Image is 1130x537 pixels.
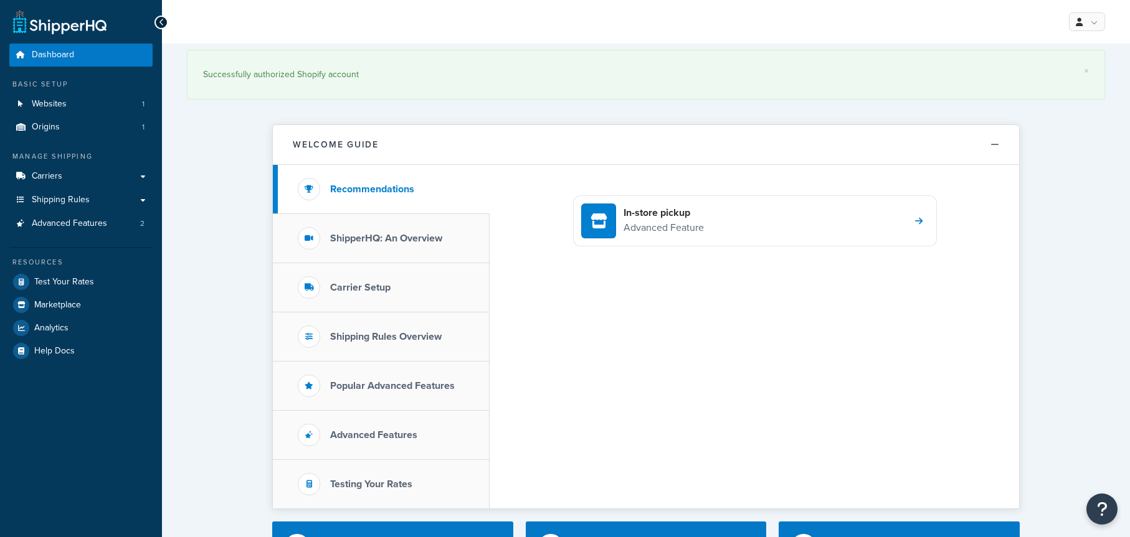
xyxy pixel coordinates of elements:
[34,300,81,311] span: Marketplace
[9,93,153,116] li: Websites
[9,271,153,293] a: Test Your Rates
[142,122,145,133] span: 1
[32,195,90,205] span: Shipping Rules
[34,346,75,357] span: Help Docs
[293,140,379,149] h2: Welcome Guide
[273,125,1019,165] button: Welcome Guide
[9,212,153,235] li: Advanced Features
[330,479,412,490] h3: Testing Your Rates
[9,340,153,362] a: Help Docs
[32,122,60,133] span: Origins
[32,99,67,110] span: Websites
[9,294,153,316] a: Marketplace
[142,99,145,110] span: 1
[9,257,153,268] div: Resources
[330,233,442,244] h3: ShipperHQ: An Overview
[9,165,153,188] a: Carriers
[32,218,107,229] span: Advanced Features
[203,66,1089,83] div: Successfully authorized Shopify account
[9,189,153,212] a: Shipping Rules
[9,317,153,339] a: Analytics
[140,218,145,229] span: 2
[330,184,414,195] h3: Recommendations
[34,323,69,334] span: Analytics
[9,93,153,116] a: Websites1
[330,282,391,293] h3: Carrier Setup
[330,380,455,391] h3: Popular Advanced Features
[330,331,442,342] h3: Shipping Rules Overview
[1086,493,1118,525] button: Open Resource Center
[9,116,153,139] a: Origins1
[624,206,704,220] h4: In-store pickup
[9,44,153,67] a: Dashboard
[34,277,94,287] span: Test Your Rates
[9,79,153,90] div: Basic Setup
[32,50,74,60] span: Dashboard
[330,429,417,441] h3: Advanced Features
[9,212,153,235] a: Advanced Features2
[9,151,153,162] div: Manage Shipping
[32,171,62,182] span: Carriers
[9,116,153,139] li: Origins
[624,220,704,236] p: Advanced Feature
[1084,66,1089,76] a: ×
